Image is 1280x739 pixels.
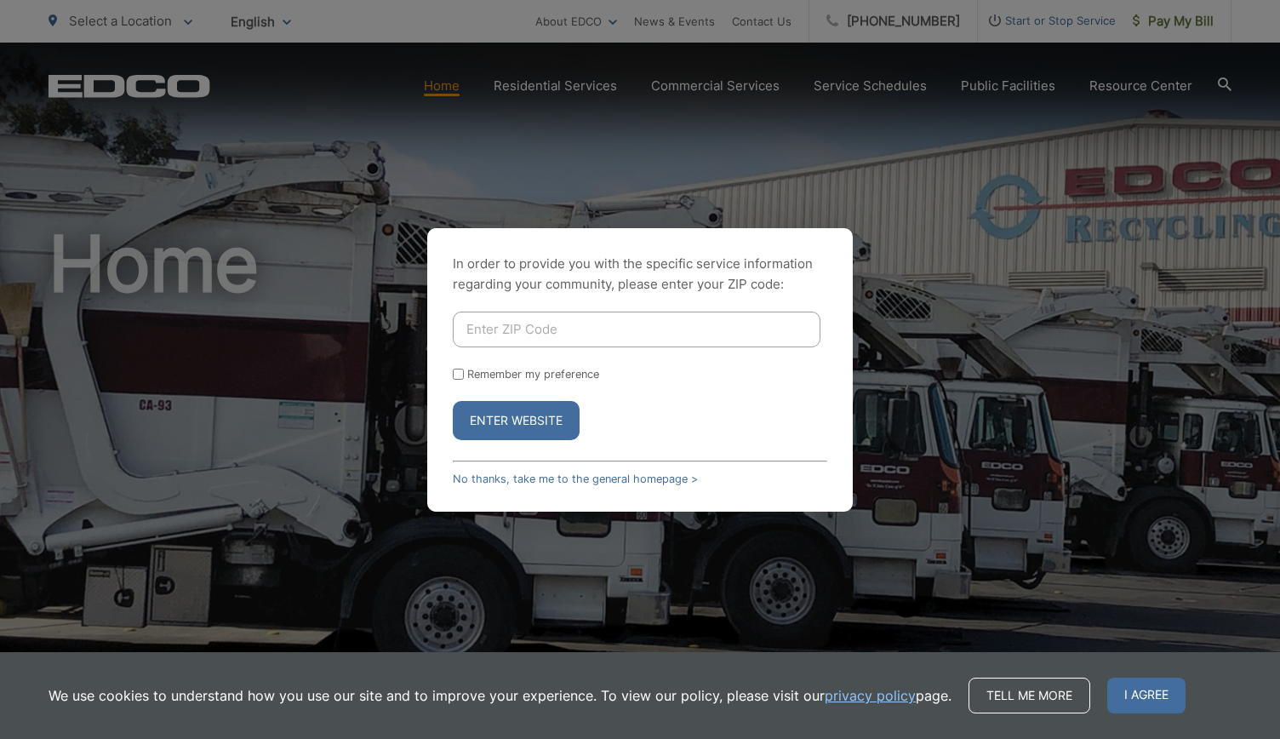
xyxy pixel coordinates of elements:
span: I agree [1107,678,1186,713]
a: No thanks, take me to the general homepage > [453,473,698,485]
label: Remember my preference [467,368,599,381]
a: Tell me more [969,678,1090,713]
p: We use cookies to understand how you use our site and to improve your experience. To view our pol... [49,685,951,706]
button: Enter Website [453,401,580,440]
a: privacy policy [825,685,916,706]
input: Enter ZIP Code [453,312,820,347]
p: In order to provide you with the specific service information regarding your community, please en... [453,254,827,295]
